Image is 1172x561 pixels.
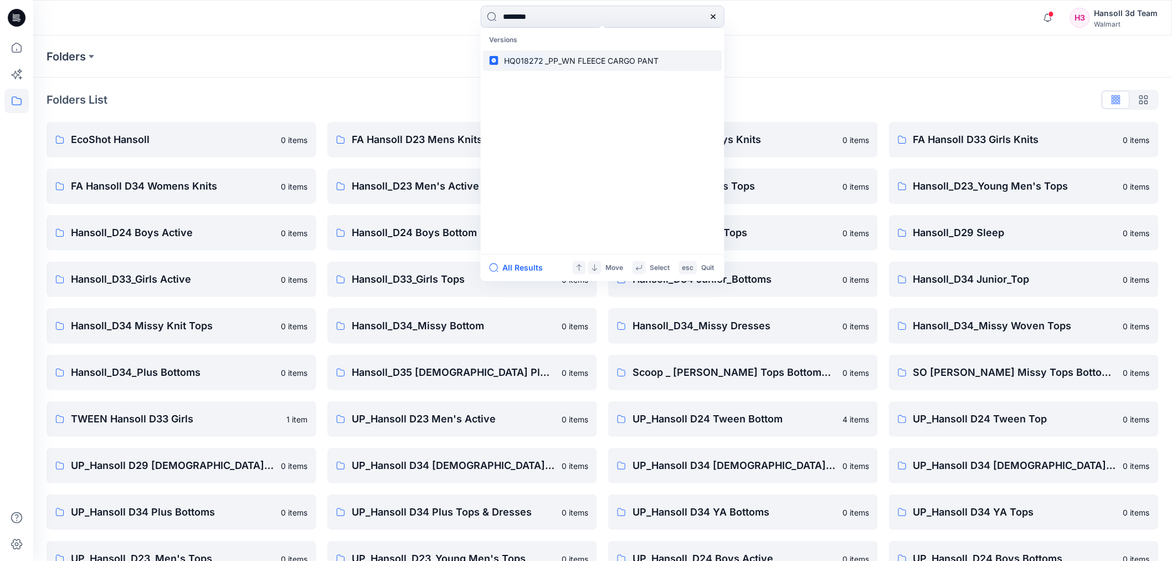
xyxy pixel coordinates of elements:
p: 0 items [1123,134,1150,146]
p: Hansoll_D24 Boys Bottom [352,225,555,241]
a: Hansoll_D24 Boys Active0 items [47,215,316,251]
p: 0 items [562,320,588,332]
a: Hansoll_D35 [DEMOGRAPHIC_DATA] Plus Top & Dresses0 items [327,355,597,390]
p: FA Hansoll D34 Womens Knits [71,178,274,194]
span: _PP_WN FLEECE CARGO PANT [545,56,659,65]
p: 0 items [1123,320,1150,332]
a: Hansoll_D29 Sleep0 items [889,215,1159,251]
mark: HQ018272 [503,54,546,67]
p: Quit [702,262,714,274]
p: UP_Hansoll D24 Tween Bottom [633,411,836,427]
a: Folders [47,49,86,64]
p: 0 items [281,507,307,518]
a: Hansoll_D34_Plus Bottoms0 items [47,355,316,390]
button: All Results [490,261,551,274]
a: UP_Hansoll D34 [DEMOGRAPHIC_DATA] Knit Tops0 items [889,448,1159,483]
a: Hansoll_D34 Junior_Top0 items [889,262,1159,297]
a: Hansoll_D23_Young Men's Tops0 items [889,169,1159,204]
p: Versions [483,30,722,50]
p: Folders List [47,91,107,108]
p: 0 items [1123,367,1150,379]
p: UP_Hansoll D34 YA Bottoms [633,504,836,520]
p: EcoShot Hansoll [71,132,274,147]
a: Hansoll_D34 Missy Knit Tops0 items [47,308,316,344]
a: Hansoll_D23 Men's Active0 items [327,169,597,204]
p: UP_Hansoll D24 Tween Top [913,411,1117,427]
p: 4 items [842,414,869,425]
p: 0 items [842,367,869,379]
a: UP_Hansoll D34 YA Tops0 items [889,494,1159,530]
p: 0 items [562,507,588,518]
a: FA Hansoll D24 Boys Knits0 items [608,122,878,157]
a: UP_Hansoll D23 Men's Active0 items [327,401,597,437]
p: FA Hansoll D24 Boys Knits [633,132,836,147]
a: Hansoll_D34_Missy Dresses0 items [608,308,878,344]
p: Hansoll_D34_Missy Woven Tops [913,318,1117,334]
p: UP_Hansoll D29 [DEMOGRAPHIC_DATA] Sleep [71,458,274,473]
p: Hansoll_D23 Men's Active [352,178,555,194]
p: UP_Hansoll D23 Men's Active [352,411,555,427]
p: 0 items [281,134,307,146]
p: 0 items [281,460,307,472]
p: TWEEN Hansoll D33 Girls [71,411,280,427]
p: 0 items [1123,414,1150,425]
p: 0 items [281,367,307,379]
p: 0 items [281,181,307,192]
p: 0 items [1123,460,1150,472]
a: Hansoll_D24 Boys Bottom0 items [327,215,597,251]
p: esc [682,262,694,274]
div: Walmart [1094,20,1158,28]
p: 0 items [562,414,588,425]
p: UP_Hansoll D34 [DEMOGRAPHIC_DATA] Dresses [633,458,836,473]
p: Hansoll_D34 Missy Knit Tops [71,318,274,334]
p: SO [PERSON_NAME] Missy Tops Bottoms Dresses [913,365,1117,380]
div: Hansoll 3d Team [1094,7,1158,20]
p: 0 items [842,320,869,332]
a: Hansoll_D23_Men's Tops0 items [608,169,878,204]
p: Hansoll_D24 Boys Tops [633,225,836,241]
p: UP_Hansoll D34 YA Tops [913,504,1117,520]
a: Scoop _ [PERSON_NAME] Tops Bottoms Dresses0 items [608,355,878,390]
a: Hansoll_D34_Missy Woven Tops0 items [889,308,1159,344]
a: UP_Hansoll D24 Tween Top0 items [889,401,1159,437]
p: 0 items [842,507,869,518]
p: UP_Hansoll D34 [DEMOGRAPHIC_DATA] Knit Tops [913,458,1117,473]
p: 0 items [1123,274,1150,285]
p: 0 items [562,460,588,472]
a: Hansoll_D24 Boys Tops0 items [608,215,878,251]
p: 0 items [281,320,307,332]
p: UP_Hansoll D34 Plus Tops & Dresses [352,504,555,520]
p: Select [650,262,670,274]
a: Hansoll_D34_Missy Bottom0 items [327,308,597,344]
p: UP_Hansoll D34 [DEMOGRAPHIC_DATA] Bottoms [352,458,555,473]
p: 0 items [1123,181,1150,192]
a: Hansoll_D33_Girls Tops0 items [327,262,597,297]
p: Hansoll_D24 Boys Active [71,225,274,241]
a: HQ018272_PP_WN FLEECE CARGO PANT [483,50,722,71]
p: FA Hansoll D33 Girls Knits [913,132,1117,147]
p: Hansoll_D34 Junior_Top [913,272,1117,287]
p: 0 items [1123,507,1150,518]
p: Scoop _ [PERSON_NAME] Tops Bottoms Dresses [633,365,836,380]
p: 0 items [281,227,307,239]
p: 0 items [281,274,307,285]
p: 0 items [842,460,869,472]
a: UP_Hansoll D34 [DEMOGRAPHIC_DATA] Bottoms0 items [327,448,597,483]
p: 1 item [286,414,307,425]
a: UP_Hansoll D34 Plus Bottoms0 items [47,494,316,530]
a: UP_Hansoll D24 Tween Bottom4 items [608,401,878,437]
a: SO [PERSON_NAME] Missy Tops Bottoms Dresses0 items [889,355,1159,390]
p: 0 items [842,181,869,192]
a: Hansoll_D34 Junior_Bottoms0 items [608,262,878,297]
p: Hansoll_D23_Young Men's Tops [913,178,1117,194]
a: UP_Hansoll D34 YA Bottoms0 items [608,494,878,530]
p: Hansoll_D29 Sleep [913,225,1117,241]
p: FA Hansoll D23 Mens Knits [352,132,555,147]
p: Hansoll_D35 [DEMOGRAPHIC_DATA] Plus Top & Dresses [352,365,555,380]
p: Hansoll_D34_Missy Bottom [352,318,555,334]
p: 0 items [842,274,869,285]
a: UP_Hansoll D34 Plus Tops & Dresses0 items [327,494,597,530]
a: FA Hansoll D33 Girls Knits0 items [889,122,1159,157]
p: Hansoll_D34_Plus Bottoms [71,365,274,380]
